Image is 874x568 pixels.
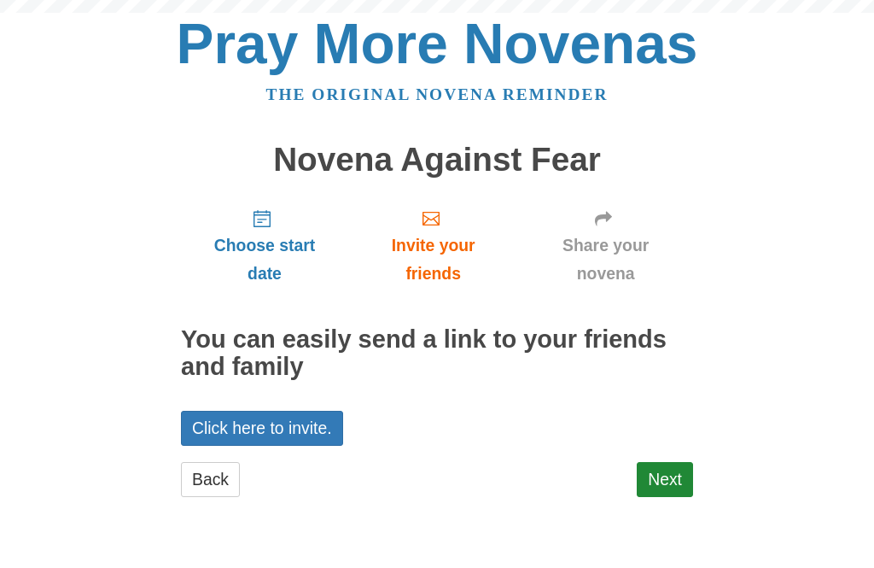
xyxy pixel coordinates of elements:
span: Choose start date [198,231,331,288]
a: Share your novena [518,195,693,296]
span: Invite your friends [365,231,501,288]
a: Back [181,462,240,497]
span: Share your novena [535,231,676,288]
a: Choose start date [181,195,348,296]
h1: Novena Against Fear [181,142,693,179]
a: The original novena reminder [266,85,609,103]
a: Pray More Novenas [177,12,698,75]
a: Invite your friends [348,195,518,296]
a: Next [637,462,693,497]
h2: You can easily send a link to your friends and family [181,326,693,381]
a: Click here to invite. [181,411,343,446]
